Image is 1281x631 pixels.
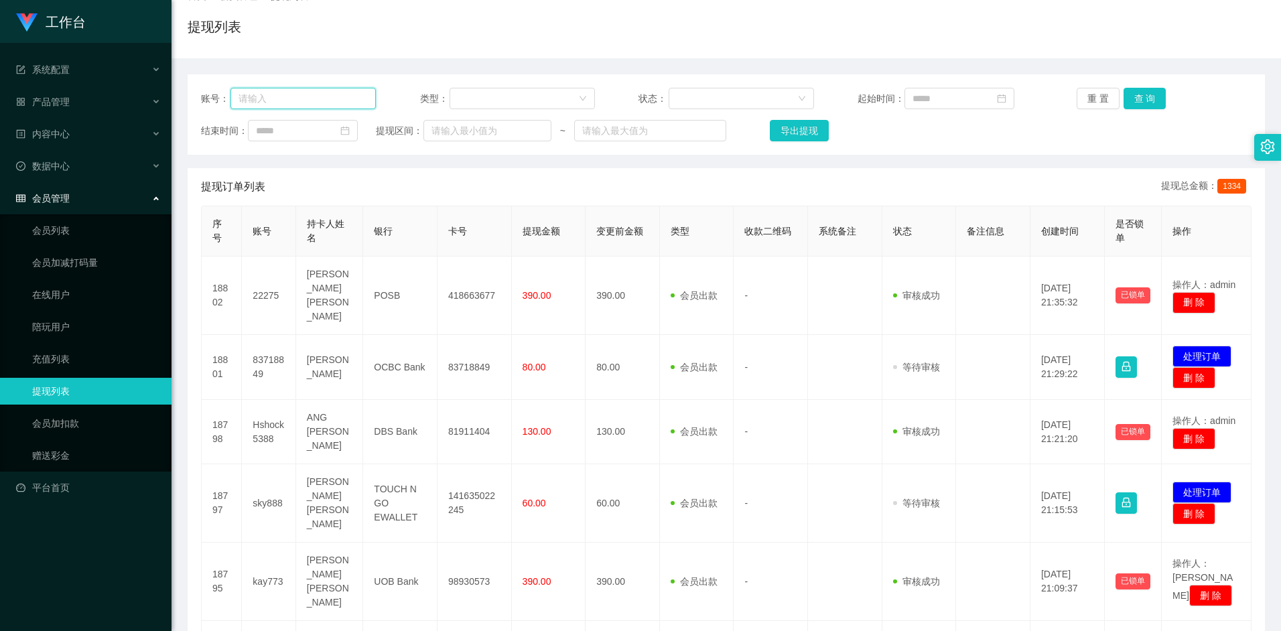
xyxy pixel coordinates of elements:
[893,576,940,587] span: 审核成功
[201,124,248,138] span: 结束时间：
[671,226,689,236] span: 类型
[296,257,364,335] td: [PERSON_NAME] [PERSON_NAME]
[579,94,587,104] i: 图标: down
[16,13,38,32] img: logo.9652507e.png
[574,120,726,141] input: 请输入最大值为
[1260,139,1275,154] i: 图标: setting
[32,217,161,244] a: 会员列表
[32,442,161,469] a: 赠送彩金
[798,94,806,104] i: 图标: down
[893,226,912,236] span: 状态
[997,94,1006,103] i: 图标: calendar
[523,498,546,508] span: 60.00
[1116,492,1137,514] button: 图标: lock
[1030,335,1105,400] td: [DATE] 21:29:22
[1172,367,1215,389] button: 删 除
[586,464,660,543] td: 60.00
[586,257,660,335] td: 390.00
[437,464,512,543] td: 141635022245
[586,400,660,464] td: 130.00
[1041,226,1079,236] span: 创建时间
[1172,292,1215,313] button: 删 除
[363,257,437,335] td: POSB
[1172,503,1215,524] button: 删 除
[363,543,437,621] td: UOB Bank
[201,179,265,195] span: 提现订单列表
[32,378,161,405] a: 提现列表
[638,92,669,106] span: 状态：
[523,426,551,437] span: 130.00
[437,257,512,335] td: 418663677
[296,543,364,621] td: [PERSON_NAME] [PERSON_NAME]
[32,410,161,437] a: 会员加扣款
[296,464,364,543] td: [PERSON_NAME] [PERSON_NAME]
[1161,179,1252,195] div: 提现总金额：
[893,498,940,508] span: 等待审核
[1172,346,1231,367] button: 处理订单
[16,64,70,75] span: 系统配置
[16,194,25,203] i: 图标: table
[202,257,242,335] td: 18802
[363,464,437,543] td: TOUCH N GO EWALLET
[1116,356,1137,378] button: 图标: lock
[340,126,350,135] i: 图标: calendar
[296,400,364,464] td: ANG [PERSON_NAME]
[374,226,393,236] span: 银行
[32,281,161,308] a: 在线用户
[770,120,829,141] button: 导出提现
[523,226,560,236] span: 提现金额
[744,498,748,508] span: -
[1217,179,1246,194] span: 1334
[448,226,467,236] span: 卡号
[893,290,940,301] span: 审核成功
[671,576,718,587] span: 会员出款
[1172,558,1233,601] span: 操作人：[PERSON_NAME]
[202,400,242,464] td: 18798
[523,576,551,587] span: 390.00
[202,464,242,543] td: 18797
[1172,226,1191,236] span: 操作
[586,335,660,400] td: 80.00
[671,362,718,372] span: 会员出款
[551,124,574,138] span: ~
[967,226,1004,236] span: 备注信息
[212,218,222,243] span: 序号
[16,474,161,501] a: 图标: dashboard平台首页
[1116,573,1150,589] button: 已锁单
[16,129,70,139] span: 内容中心
[744,426,748,437] span: -
[523,362,546,372] span: 80.00
[671,498,718,508] span: 会员出款
[1172,279,1235,290] span: 操作人：admin
[16,161,70,171] span: 数据中心
[586,543,660,621] td: 390.00
[363,335,437,400] td: OCBC Bank
[437,335,512,400] td: 83718849
[1116,424,1150,440] button: 已锁单
[242,464,295,543] td: sky888
[16,161,25,171] i: 图标: check-circle-o
[1030,400,1105,464] td: [DATE] 21:21:20
[858,92,904,106] span: 起始时间：
[1077,88,1120,109] button: 重 置
[1124,88,1166,109] button: 查 询
[744,576,748,587] span: -
[1030,543,1105,621] td: [DATE] 21:09:37
[671,290,718,301] span: 会员出款
[437,543,512,621] td: 98930573
[32,346,161,372] a: 充值列表
[32,249,161,276] a: 会员加减打码量
[188,17,241,37] h1: 提现列表
[893,426,940,437] span: 审核成功
[819,226,856,236] span: 系统备注
[1172,428,1215,449] button: 删 除
[32,313,161,340] a: 陪玩用户
[744,362,748,372] span: -
[307,218,344,243] span: 持卡人姓名
[46,1,86,44] h1: 工作台
[202,335,242,400] td: 18801
[230,88,376,109] input: 请输入
[596,226,643,236] span: 变更前金额
[437,400,512,464] td: 81911404
[16,193,70,204] span: 会员管理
